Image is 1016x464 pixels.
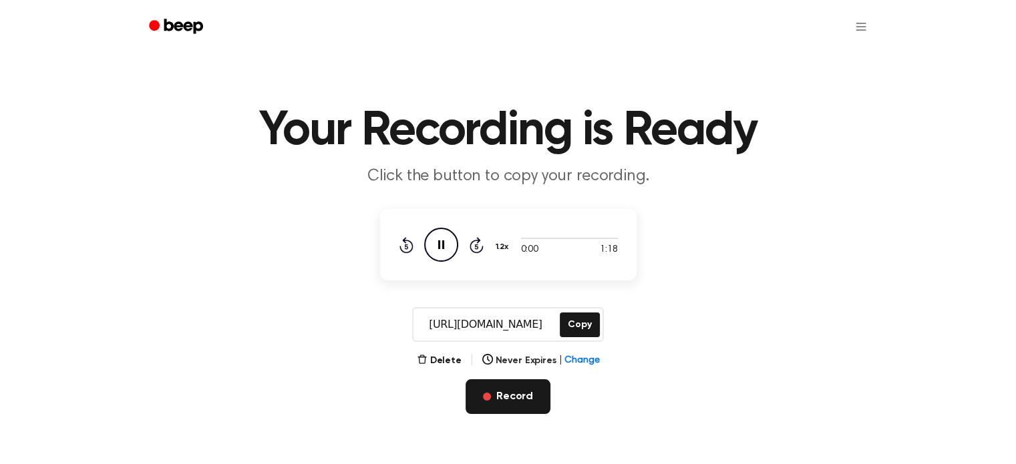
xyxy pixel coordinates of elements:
[600,243,617,257] span: 1:18
[466,379,550,414] button: Record
[482,354,600,368] button: Never Expires|Change
[560,312,599,337] button: Copy
[845,11,877,43] button: Open menu
[494,236,514,258] button: 1.2x
[417,354,462,368] button: Delete
[166,107,850,155] h1: Your Recording is Ready
[558,354,562,368] span: |
[521,243,538,257] span: 0:00
[470,353,474,369] span: |
[252,166,765,188] p: Click the button to copy your recording.
[140,14,215,40] a: Beep
[564,354,599,368] span: Change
